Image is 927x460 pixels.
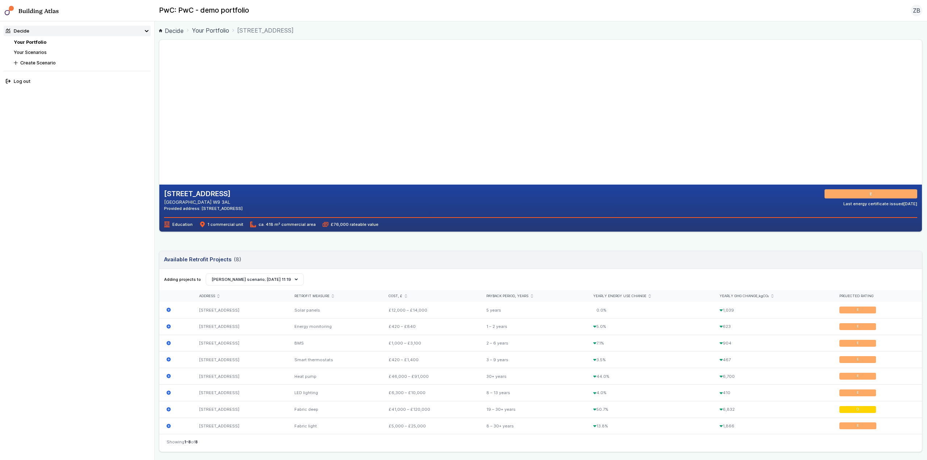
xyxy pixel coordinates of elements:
[720,294,769,299] span: Yearly GHG change,
[200,221,243,227] span: 1 commercial unit
[287,401,382,418] div: Fabric deep
[164,256,241,263] h3: Available Retrofit Projects
[159,26,184,35] a: Decide
[159,434,922,452] nav: Table navigation
[586,385,713,401] div: 4.0%
[192,335,288,351] div: [STREET_ADDRESS]
[382,368,479,385] div: £46,000 – £91,000
[486,294,528,299] span: Payback period, years
[164,221,192,227] span: Education
[14,39,46,45] a: Your Portfolio
[857,324,859,329] span: E
[586,351,713,368] div: 3.5%
[712,302,832,318] div: 1,039
[164,277,201,282] span: Adding projects to
[856,407,859,412] span: D
[479,335,586,351] div: 2 – 6 years
[586,418,713,434] div: 13.8%
[192,26,229,35] a: Your Portfolio
[911,5,922,16] button: ZB
[14,50,47,55] a: Your Scenarios
[586,401,713,418] div: 50.7%
[913,6,920,15] span: ZB
[479,351,586,368] div: 3 – 9 years
[234,256,241,263] span: (8)
[479,302,586,318] div: 5 years
[287,385,382,401] div: LED lighting
[586,302,713,318] div: 0.0%
[479,418,586,434] div: 8 – 30+ years
[164,199,243,206] address: [GEOGRAPHIC_DATA] W9 3AL
[192,318,288,335] div: [STREET_ADDRESS]
[870,191,872,197] span: E
[287,335,382,351] div: BMS
[382,351,479,368] div: £420 – £1,400
[192,368,288,385] div: [STREET_ADDRESS]
[712,401,832,418] div: 6,832
[4,76,151,86] button: Log out
[903,201,917,206] time: [DATE]
[195,439,198,444] span: 8
[586,335,713,351] div: 7.1%
[250,221,315,227] span: ca. 418 m² commercial area
[857,341,859,346] span: E
[857,424,859,429] span: E
[479,385,586,401] div: 8 – 13 years
[5,6,14,15] img: main-0bbd2752.svg
[287,351,382,368] div: Smart thermostats
[586,318,713,335] div: 5.0%
[857,374,859,379] span: E
[192,302,288,318] div: [STREET_ADDRESS]
[593,294,646,299] span: Yearly energy use change
[389,294,402,299] span: Cost, £
[382,401,479,418] div: £41,000 – £120,000
[287,302,382,318] div: Solar panels
[206,273,304,286] button: [PERSON_NAME] scenario; [DATE] 11:19
[164,189,243,199] h2: [STREET_ADDRESS]
[287,368,382,385] div: Heat pump
[857,357,859,362] span: E
[712,385,832,401] div: 410
[192,351,288,368] div: [STREET_ADDRESS]
[6,28,29,34] div: Decide
[712,368,832,385] div: 6,700
[857,308,859,312] span: E
[167,439,198,445] span: Showing of
[192,418,288,434] div: [STREET_ADDRESS]
[712,318,832,335] div: 623
[479,318,586,335] div: 1 – 2 years
[199,294,215,299] span: Address
[712,418,832,434] div: 1,866
[382,302,479,318] div: £12,000 – £14,000
[382,385,479,401] div: £6,300 – £10,000
[382,418,479,434] div: £5,000 – £25,000
[843,201,917,207] div: Last energy certificate issued
[12,58,151,68] button: Create Scenario
[287,318,382,335] div: Energy monitoring
[192,385,288,401] div: [STREET_ADDRESS]
[159,6,249,15] h2: PwC: PwC - demo portfolio
[4,26,151,36] summary: Decide
[586,368,713,385] div: 44.0%
[287,418,382,434] div: Fabric light
[382,335,479,351] div: £1,000 – £3,100
[759,294,769,298] span: kgCO₂
[712,335,832,351] div: 904
[857,391,859,395] span: E
[382,318,479,335] div: £420 – £840
[192,401,288,418] div: [STREET_ADDRESS]
[479,368,586,385] div: 30+ years
[323,221,378,227] span: £76,000 rateable value
[839,294,915,299] div: Projected rating
[712,351,832,368] div: 467
[237,26,294,35] span: [STREET_ADDRESS]
[184,439,191,444] span: 1-8
[294,294,330,299] span: Retrofit measure
[164,206,243,211] div: Provided address: [STREET_ADDRESS]
[479,401,586,418] div: 19 – 30+ years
